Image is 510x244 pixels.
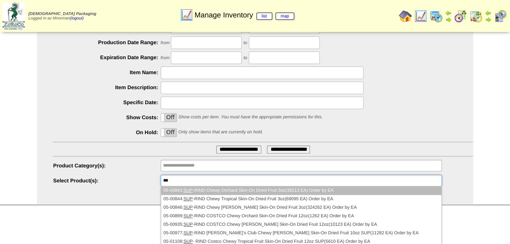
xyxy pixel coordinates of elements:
[485,10,491,16] img: arrowleft.gif
[469,10,482,23] img: calendarinout.gif
[445,16,452,23] img: arrowright.gif
[494,10,507,23] img: calendarcustomer.gif
[161,113,176,122] label: Off
[161,195,441,203] li: 05-00844: -RIND Chewy Tropical Skin-On Dried Fruit 3oz(69095 EA) Order by EA
[243,56,247,60] span: to
[194,11,294,19] span: Manage Inventory
[183,205,193,210] em: SUP
[414,10,427,23] img: line_graph.gif
[454,10,467,23] img: calendarblend.gif
[53,163,161,169] label: Product Category(s):
[243,41,247,45] span: to
[430,10,443,23] img: calendarprod.gif
[183,188,193,193] em: SUP
[183,214,193,218] em: SUP
[161,203,441,212] li: 05-00846: -RIND Chewy [PERSON_NAME] Skin-On Dried Fruit 3oz(324262 EA) Order by EA
[180,9,193,21] img: line_graph.gif
[53,69,161,75] label: Item Name:
[161,229,441,238] li: 05-00977: -RIND [PERSON_NAME]'s Club Chewy [PERSON_NAME] Skin-On Dried Fruit 10oz SUP(11282 EA) O...
[53,99,161,105] label: Specific Date:
[53,54,161,60] label: Expiration Date Range:
[161,113,177,122] div: OnOff
[178,115,323,120] span: Show costs per item. You must have the appropriate permissions for this.
[53,39,161,45] label: Production Date Range:
[53,178,161,184] label: Select Product(s):
[183,197,193,201] em: SUP
[28,12,96,21] span: Logged in as Mnorman
[2,2,25,30] img: zoroco-logo-small.webp
[399,10,412,23] img: home.gif
[53,129,161,135] label: On Hold:
[485,16,491,23] img: arrowright.gif
[161,212,441,220] li: 05-00899: -RIND COSTCO Chewy Orchard Skin-On Dried Fruit 12oz(1262 EA) Order by EA
[275,13,295,20] a: map
[53,114,161,120] label: Show Costs:
[53,84,161,90] label: Item Description:
[161,128,177,137] div: OnOff
[256,13,272,20] a: list
[70,16,84,21] a: (logout)
[445,10,452,16] img: arrowleft.gif
[161,41,170,45] span: from
[183,222,193,227] em: SUP
[183,231,193,235] em: SUP
[161,220,441,229] li: 05-00935: -RIND COSTCO Chewy [PERSON_NAME] Skin-On Dried Fruit 12oz(10123 EA) Order by EA
[28,12,96,16] span: [DEMOGRAPHIC_DATA] Packaging
[161,186,441,195] li: 05-00843: -RIND Chewy Orchard Skin-On Dried Fruit 3oz(38213 EA) Order by EA
[161,128,176,137] label: Off
[161,56,170,60] span: from
[178,130,263,135] span: Only show items that are currently on hold.
[183,239,193,244] em: SUP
